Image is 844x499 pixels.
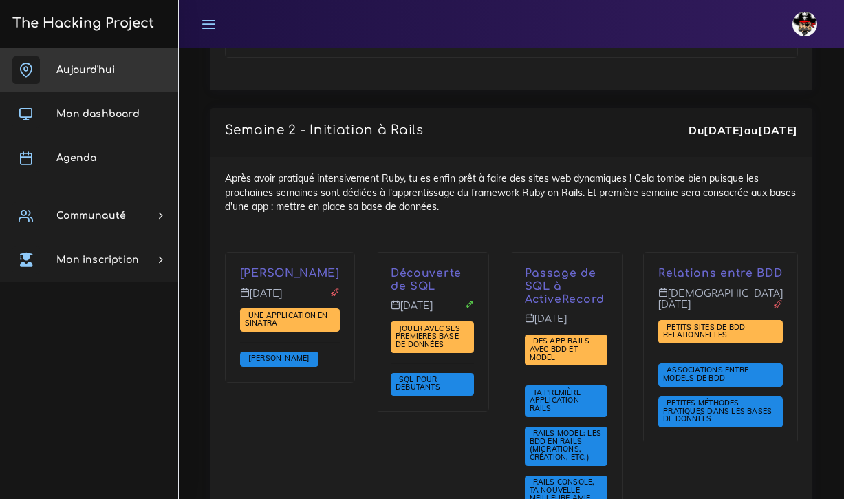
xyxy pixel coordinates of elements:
[792,12,817,36] img: avatar
[663,322,745,340] span: Petits sites de BDD relationnelles
[56,109,140,119] span: Mon dashboard
[658,288,783,321] p: [DEMOGRAPHIC_DATA][DATE]
[530,387,581,413] span: Ta première application Rails
[758,123,798,137] strong: [DATE]
[658,267,783,280] p: Relations entre BDD
[525,313,608,335] p: [DATE]
[525,267,608,306] p: Passage de SQL à ActiveRecord
[689,123,798,138] div: Du au
[56,255,139,265] span: Mon inscription
[245,353,314,363] span: [PERSON_NAME]
[396,374,444,392] span: SQL pour débutants
[530,336,590,361] span: Des app Rails avec BDD et Model
[530,428,601,462] span: Rails Model: les BDD en Rails (migrations, création, etc.)
[663,398,772,423] span: Petites méthodes pratiques dans les bases de données
[240,288,340,310] p: [DATE]
[8,16,154,31] h3: The Hacking Project
[391,300,474,322] p: [DATE]
[663,365,748,383] span: Associations entre models de BDD
[56,211,126,221] span: Communauté
[391,267,474,293] p: Découverte de SQL
[396,323,460,349] span: Jouer avec ses premières base de données
[704,123,744,137] strong: [DATE]
[225,123,424,138] p: Semaine 2 - Initiation à Rails
[240,267,340,280] p: [PERSON_NAME]
[56,65,115,75] span: Aujourd'hui
[56,153,96,163] span: Agenda
[245,310,328,328] span: Une application en Sinatra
